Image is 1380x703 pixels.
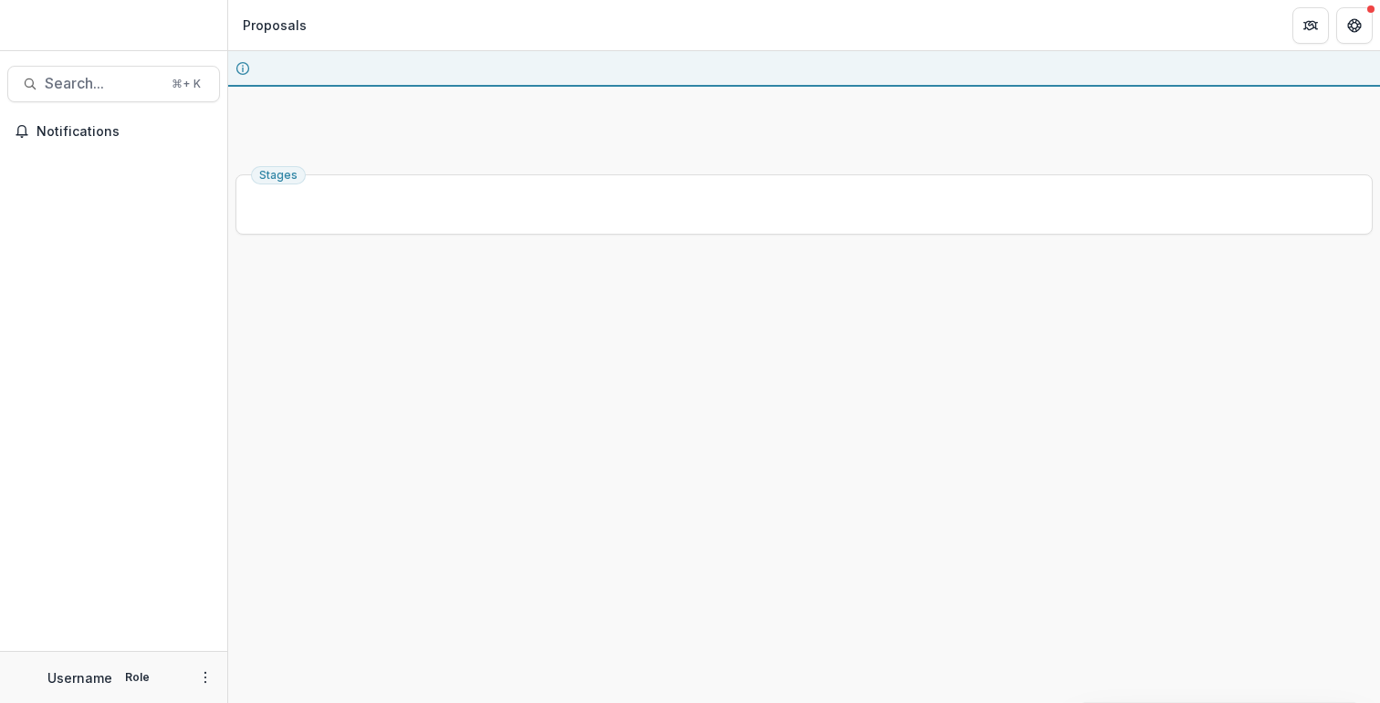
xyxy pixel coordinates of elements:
[7,66,220,102] button: Search...
[1336,7,1373,44] button: Get Help
[47,668,112,687] p: Username
[235,12,314,38] nav: breadcrumb
[243,16,307,35] div: Proposals
[168,74,204,94] div: ⌘ + K
[194,666,216,688] button: More
[7,117,220,146] button: Notifications
[120,669,155,686] p: Role
[45,75,161,92] span: Search...
[37,124,213,140] span: Notifications
[1292,7,1329,44] button: Partners
[259,169,298,182] span: Stages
